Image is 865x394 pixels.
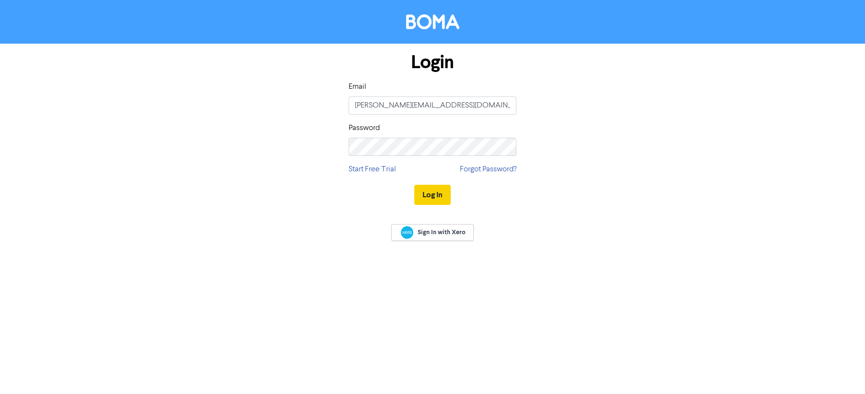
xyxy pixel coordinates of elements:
span: Sign In with Xero [418,228,466,237]
a: Forgot Password? [460,164,516,175]
a: Sign In with Xero [391,224,474,241]
a: Start Free Trial [349,164,396,175]
button: Log In [414,185,451,205]
img: Xero logo [401,226,413,239]
h1: Login [349,51,516,73]
label: Email [349,81,366,93]
iframe: Chat Widget [817,348,865,394]
img: BOMA Logo [406,14,459,29]
label: Password [349,122,380,134]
